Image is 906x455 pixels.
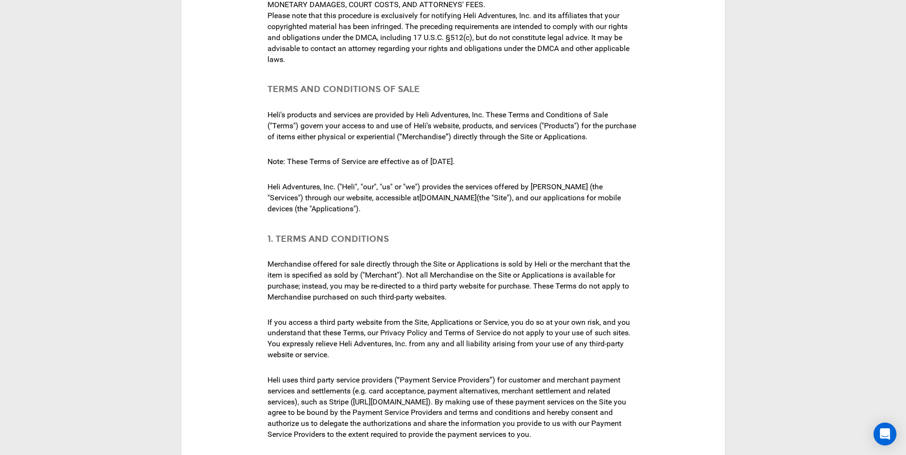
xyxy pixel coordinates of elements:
[267,312,639,365] div: If you access a third party website from the Site, Applications or Service, you do so at your own...
[419,193,477,202] a: [DOMAIN_NAME]
[267,74,639,100] h2: TERMS AND CONDITIONS OF SALE
[353,397,428,406] a: [URL][DOMAIN_NAME]
[267,254,639,307] div: Merchandise offered for sale directly through the Site or Applications is sold by Heli or the mer...
[267,177,639,219] div: Heli Adventures, Inc. ("Heli", "our", "us" or "we") provides the services offered by [PERSON_NAME...
[267,105,639,147] div: Heli's products and services are provided by Heli Adventures, Inc. These Terms and Conditions of ...
[267,370,639,445] div: Heli uses third party service providers (“Payment Service Providers”) for customer and merchant p...
[267,152,639,172] div: Note: These Terms of Service are effective as of [DATE].
[874,423,896,445] div: Open Intercom Messenger
[267,224,639,249] h2: 1. TERMS AND CONDITIONS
